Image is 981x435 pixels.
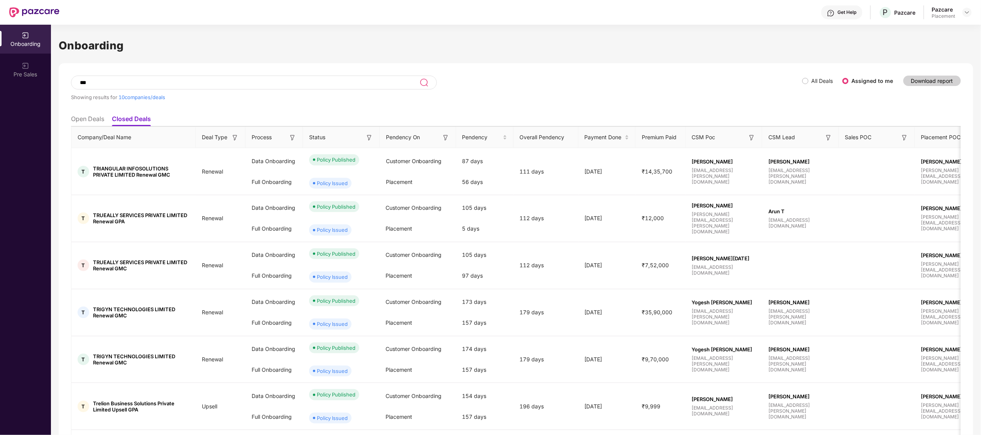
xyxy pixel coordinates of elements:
[514,308,578,317] div: 179 days
[692,355,756,373] span: [EMAIL_ADDRESS][PERSON_NAME][DOMAIN_NAME]
[59,37,973,54] h1: Onboarding
[901,134,908,142] img: svg+xml;base64,PHN2ZyB3aWR0aD0iMTYiIGhlaWdodD0iMTYiIHZpZXdCb3g9IjAgMCAxNiAxNiIgZmlsbD0ibm9uZSIgeG...
[768,346,832,352] span: [PERSON_NAME]
[317,226,348,234] div: Policy Issued
[692,264,756,276] span: [EMAIL_ADDRESS][DOMAIN_NAME]
[636,262,675,268] span: ₹7,52,000
[22,32,29,39] img: svg+xml;base64,PHN2ZyB3aWR0aD0iMjAiIGhlaWdodD0iMjAiIHZpZXdCb3g9IjAgMCAyMCAyMCIgZmlsbD0ibm9uZSIgeG...
[245,265,303,286] div: Full Onboarding
[456,172,514,192] div: 56 days
[692,255,756,261] span: [PERSON_NAME][DATE]
[748,134,756,142] img: svg+xml;base64,PHN2ZyB3aWR0aD0iMTYiIGhlaWdodD0iMTYiIHZpZXdCb3g9IjAgMCAxNiAxNiIgZmlsbD0ibm9uZSIgeG...
[827,9,835,17] img: svg+xml;base64,PHN2ZyBpZD0iSGVscC0zMngzMiIgeG1sbnM9Imh0dHA6Ly93d3cudzMub3JnLzIwMDAvc3ZnIiB3aWR0aD...
[93,400,189,413] span: Trelion Business Solutions Private Limited Upsell GPA
[386,413,413,420] span: Placement
[932,13,956,19] div: Placement
[768,217,832,229] span: [EMAIL_ADDRESS][DOMAIN_NAME]
[386,133,420,142] span: Pendency On
[932,6,956,13] div: Pazcare
[578,308,636,317] div: [DATE]
[245,312,303,333] div: Full Onboarding
[514,355,578,364] div: 179 days
[692,396,756,402] span: [PERSON_NAME]
[921,133,961,142] span: Placement POC
[456,292,514,312] div: 173 days
[456,151,514,172] div: 87 days
[456,244,514,265] div: 105 days
[78,401,89,412] div: T
[845,133,872,142] span: Sales POC
[852,78,893,84] label: Assigned to me
[692,346,756,352] span: Yogesh [PERSON_NAME]
[883,8,888,17] span: P
[317,203,355,211] div: Policy Published
[317,179,348,187] div: Policy Issued
[768,308,832,325] span: [EMAIL_ADDRESS][PERSON_NAME][DOMAIN_NAME]
[202,133,227,142] span: Deal Type
[768,158,832,165] span: [PERSON_NAME]
[78,354,89,365] div: T
[386,204,442,211] span: Customer Onboarding
[317,414,348,422] div: Policy Issued
[692,308,756,325] span: [EMAIL_ADDRESS][PERSON_NAME][DOMAIN_NAME]
[365,134,373,142] img: svg+xml;base64,PHN2ZyB3aWR0aD0iMTYiIGhlaWdodD0iMTYiIHZpZXdCb3g9IjAgMCAxNiAxNiIgZmlsbD0ibm9uZSIgeG...
[112,115,151,126] li: Closed Deals
[231,134,239,142] img: svg+xml;base64,PHN2ZyB3aWR0aD0iMTYiIGhlaWdodD0iMTYiIHZpZXdCb3g9IjAgMCAxNiAxNiIgZmlsbD0ibm9uZSIgeG...
[9,7,59,17] img: New Pazcare Logo
[93,353,189,366] span: TRIGYN TECHNOLOGIES LIMITED Renewal GMC
[317,273,348,281] div: Policy Issued
[289,134,296,142] img: svg+xml;base64,PHN2ZyB3aWR0aD0iMTYiIGhlaWdodD0iMTYiIHZpZXdCb3g9IjAgMCAxNiAxNiIgZmlsbD0ibm9uZSIgeG...
[895,9,916,16] div: Pazcare
[456,359,514,380] div: 157 days
[825,134,832,142] img: svg+xml;base64,PHN2ZyB3aWR0aD0iMTYiIGhlaWdodD0iMTYiIHZpZXdCb3g9IjAgMCAxNiAxNiIgZmlsbD0ibm9uZSIgeG...
[456,339,514,359] div: 174 days
[118,94,165,100] span: 10 companies/deals
[386,346,442,352] span: Customer Onboarding
[71,127,196,148] th: Company/Deal Name
[386,298,442,305] span: Customer Onboarding
[636,168,678,175] span: ₹14,35,700
[578,127,636,148] th: Payment Done
[386,251,442,258] span: Customer Onboarding
[71,94,802,100] div: Showing results for
[245,406,303,427] div: Full Onboarding
[585,133,624,142] span: Payment Done
[78,260,89,271] div: T
[514,127,578,148] th: Overall Pendency
[245,151,303,172] div: Data Onboarding
[93,259,189,271] span: TRUEALLY SERVICES PRIVATE LIMITED Renewal GMC
[386,319,413,326] span: Placement
[196,309,229,315] span: Renewal
[93,165,189,178] span: TRIANGULAR INFOSOLUTIONS PRIVATE LIMITED Renewal GMC
[768,167,832,185] span: [EMAIL_ADDRESS][PERSON_NAME][DOMAIN_NAME]
[317,344,355,352] div: Policy Published
[442,134,450,142] img: svg+xml;base64,PHN2ZyB3aWR0aD0iMTYiIGhlaWdodD0iMTYiIHZpZXdCb3g9IjAgMCAxNiAxNiIgZmlsbD0ibm9uZSIgeG...
[245,339,303,359] div: Data Onboarding
[768,133,795,142] span: CSM Lead
[93,212,189,224] span: TRUEALLY SERVICES PRIVATE LIMITED Renewal GPA
[636,127,685,148] th: Premium Paid
[903,76,961,86] button: Download report
[245,218,303,239] div: Full Onboarding
[196,403,223,410] span: Upsell
[196,215,229,221] span: Renewal
[768,208,832,214] span: Arun T
[578,167,636,176] div: [DATE]
[514,261,578,270] div: 112 days
[578,355,636,364] div: [DATE]
[386,366,413,373] span: Placement
[245,197,303,218] div: Data Onboarding
[514,167,578,176] div: 111 days
[78,212,89,224] div: T
[196,168,229,175] span: Renewal
[578,402,636,411] div: [DATE]
[456,386,514,406] div: 154 days
[768,299,832,305] span: [PERSON_NAME]
[838,9,857,15] div: Get Help
[812,78,833,84] label: All Deals
[636,403,666,410] span: ₹9,999
[317,156,355,164] div: Policy Published
[245,292,303,312] div: Data Onboarding
[514,214,578,223] div: 112 days
[386,225,413,232] span: Placement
